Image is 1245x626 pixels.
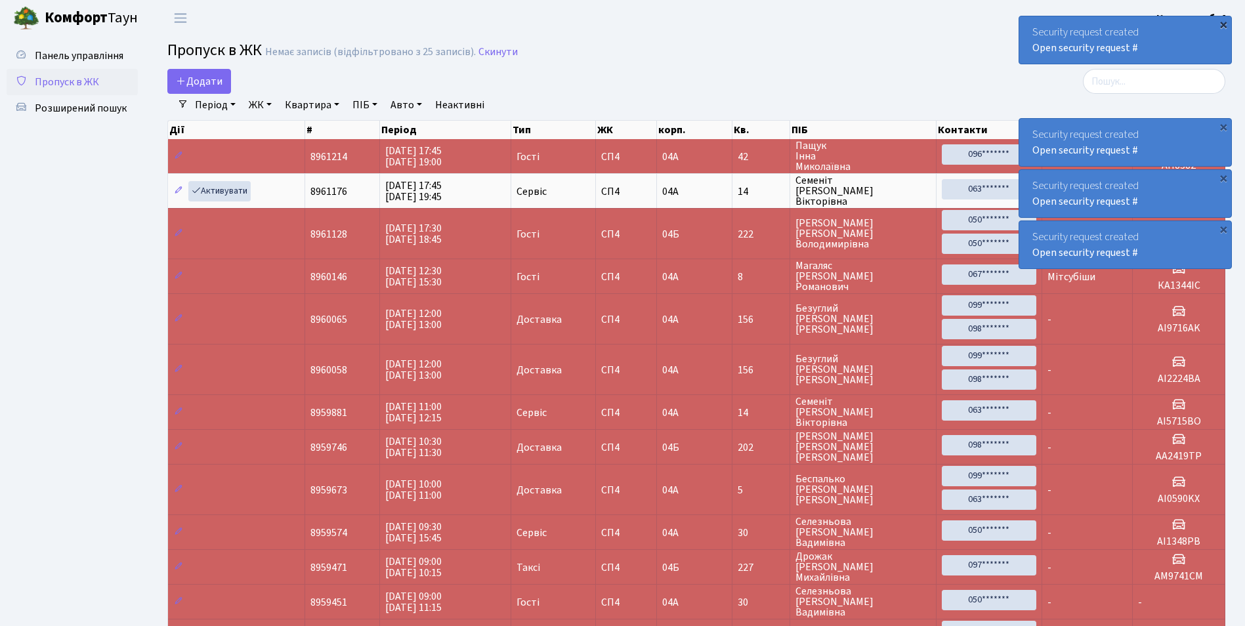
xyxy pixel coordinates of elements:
[310,483,347,497] span: 8959673
[1032,245,1138,260] a: Open security request #
[738,365,784,375] span: 156
[164,7,197,29] button: Переключити навігацію
[662,595,679,610] span: 04А
[1138,570,1219,583] h5: АМ9741СМ
[517,442,562,453] span: Доставка
[517,186,547,197] span: Сервіс
[662,184,679,199] span: 04А
[1019,119,1231,166] div: Security request created
[1047,363,1051,377] span: -
[188,181,251,201] a: Активувати
[937,121,1042,139] th: Контакти
[1217,171,1230,184] div: ×
[1138,322,1219,335] h5: AI9716AK
[662,440,679,455] span: 04Б
[310,406,347,420] span: 8959881
[280,94,345,116] a: Квартира
[35,49,123,63] span: Панель управління
[738,442,784,453] span: 202
[168,121,305,139] th: Дії
[45,7,138,30] span: Таун
[601,272,651,282] span: СП4
[167,69,231,94] a: Додати
[795,431,930,463] span: [PERSON_NAME] [PERSON_NAME] [PERSON_NAME]
[795,140,930,172] span: Пащук Інна Миколаївна
[601,314,651,325] span: СП4
[657,121,732,139] th: корп.
[601,597,651,608] span: СП4
[385,400,442,425] span: [DATE] 11:00 [DATE] 12:15
[738,597,784,608] span: 30
[738,562,784,573] span: 227
[1217,222,1230,236] div: ×
[601,562,651,573] span: СП4
[1032,143,1138,157] a: Open security request #
[310,363,347,377] span: 8960058
[385,477,442,503] span: [DATE] 10:00 [DATE] 11:00
[517,528,547,538] span: Сервіс
[1138,595,1142,610] span: -
[517,562,540,573] span: Таксі
[1138,415,1219,428] h5: АІ5715ВО
[190,94,241,116] a: Період
[385,94,427,116] a: Авто
[380,121,511,139] th: Період
[347,94,383,116] a: ПІБ
[385,264,442,289] span: [DATE] 12:30 [DATE] 15:30
[601,528,651,538] span: СП4
[310,184,347,199] span: 8961176
[517,314,562,325] span: Доставка
[517,152,539,162] span: Гості
[310,312,347,327] span: 8960065
[1047,526,1051,540] span: -
[1047,483,1051,497] span: -
[7,43,138,69] a: Панель управління
[795,218,930,249] span: [PERSON_NAME] [PERSON_NAME] Володимирівна
[385,589,442,615] span: [DATE] 09:00 [DATE] 11:15
[1047,595,1051,610] span: -
[1019,221,1231,268] div: Security request created
[1138,535,1219,548] h5: AI1348РВ
[517,229,539,240] span: Гості
[795,586,930,617] span: Селезньова [PERSON_NAME] Вадимівна
[1047,312,1051,327] span: -
[310,150,347,164] span: 8961214
[738,152,784,162] span: 42
[45,7,108,28] b: Комфорт
[1138,450,1219,463] h5: АА2419ТР
[35,101,127,115] span: Розширений пошук
[1032,41,1138,55] a: Open security request #
[738,186,784,197] span: 14
[1047,406,1051,420] span: -
[1047,440,1051,455] span: -
[385,434,442,460] span: [DATE] 10:30 [DATE] 11:30
[310,526,347,540] span: 8959574
[1217,18,1230,31] div: ×
[176,74,222,89] span: Додати
[517,272,539,282] span: Гості
[1032,194,1138,209] a: Open security request #
[662,560,679,575] span: 04Б
[1047,270,1095,284] span: Мітсубіши
[601,407,651,418] span: СП4
[738,407,784,418] span: 14
[601,186,651,197] span: СП4
[1047,560,1051,575] span: -
[385,357,442,383] span: [DATE] 12:00 [DATE] 13:00
[795,516,930,548] span: Селезньова [PERSON_NAME] Вадимівна
[662,270,679,284] span: 04А
[385,144,442,169] span: [DATE] 17:45 [DATE] 19:00
[795,303,930,335] span: Безуглий [PERSON_NAME] [PERSON_NAME]
[7,69,138,95] a: Пропуск в ЖК
[517,485,562,495] span: Доставка
[738,314,784,325] span: 156
[795,261,930,292] span: Магаляс [PERSON_NAME] Романович
[662,363,679,377] span: 04А
[1156,10,1229,26] a: Консьєрж б. 4.
[385,178,442,204] span: [DATE] 17:45 [DATE] 19:45
[517,365,562,375] span: Доставка
[385,221,442,247] span: [DATE] 17:30 [DATE] 18:45
[13,5,39,31] img: logo.png
[511,121,596,139] th: Тип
